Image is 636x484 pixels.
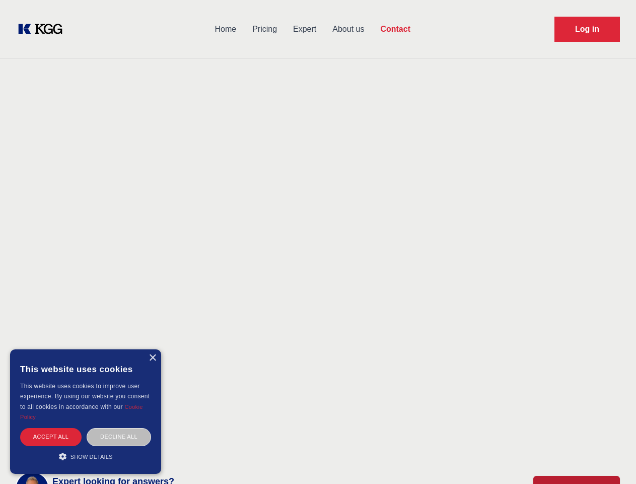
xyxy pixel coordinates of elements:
[324,16,372,42] a: About us
[149,354,156,362] div: Close
[20,428,82,446] div: Accept all
[16,21,70,37] a: KOL Knowledge Platform: Talk to Key External Experts (KEE)
[206,16,244,42] a: Home
[586,436,636,484] iframe: Chat Widget
[87,428,151,446] div: Decline all
[70,454,113,460] span: Show details
[285,16,324,42] a: Expert
[554,17,620,42] a: Request Demo
[20,451,151,461] div: Show details
[244,16,285,42] a: Pricing
[20,383,150,410] span: This website uses cookies to improve user experience. By using our website you consent to all coo...
[20,404,143,420] a: Cookie Policy
[20,357,151,381] div: This website uses cookies
[372,16,418,42] a: Contact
